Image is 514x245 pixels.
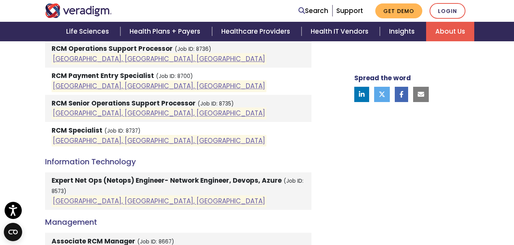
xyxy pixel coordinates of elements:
small: (Job ID: 8735) [198,100,234,107]
a: About Us [426,22,474,41]
a: [GEOGRAPHIC_DATA], [GEOGRAPHIC_DATA], [GEOGRAPHIC_DATA] [53,54,265,63]
strong: RCM Payment Entry Specialist [52,71,154,80]
button: Open CMP widget [4,223,22,241]
a: Health IT Vendors [302,22,380,41]
a: Login [430,3,465,19]
h4: Management [45,217,311,227]
img: Veradigm logo [45,3,112,18]
a: Life Sciences [57,22,120,41]
a: [GEOGRAPHIC_DATA], [GEOGRAPHIC_DATA], [GEOGRAPHIC_DATA] [53,109,265,118]
a: [GEOGRAPHIC_DATA], [GEOGRAPHIC_DATA], [GEOGRAPHIC_DATA] [53,197,265,206]
strong: RCM Senior Operations Support Processor [52,99,196,108]
strong: Spread the word [354,73,411,83]
strong: RCM Operations Support Processor [52,44,173,53]
small: (Job ID: 8736) [175,45,211,53]
a: Healthcare Providers [212,22,302,41]
small: (Job ID: 8737) [104,127,141,135]
a: [GEOGRAPHIC_DATA], [GEOGRAPHIC_DATA], [GEOGRAPHIC_DATA] [53,81,265,91]
a: Insights [380,22,426,41]
a: [GEOGRAPHIC_DATA], [GEOGRAPHIC_DATA], [GEOGRAPHIC_DATA] [53,136,265,145]
h4: Information Technology [45,157,311,166]
a: Search [298,6,328,16]
strong: Expert Net Ops (Netops) Engineer- Network Engineer, Devops, Azure [52,176,282,185]
strong: RCM Specialist [52,126,102,135]
small: (Job ID: 8700) [156,73,193,80]
a: Support [336,6,363,15]
a: Get Demo [375,3,422,18]
a: Health Plans + Payers [120,22,212,41]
